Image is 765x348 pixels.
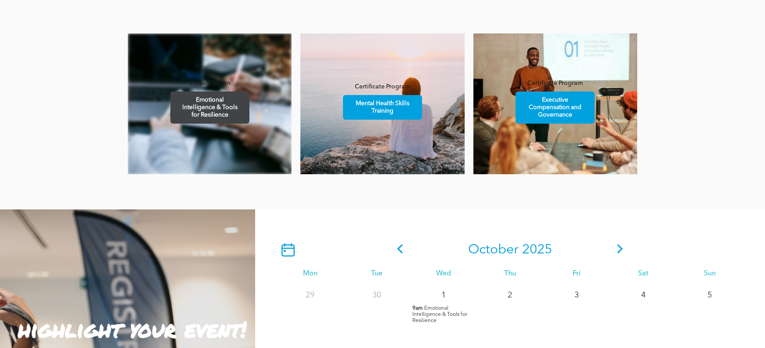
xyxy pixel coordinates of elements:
[369,287,385,303] p: 30
[569,287,585,303] p: 3
[516,92,595,124] a: Executive Compensation and Governance
[171,92,248,123] span: Emotional Intelligence & Tools for Resilience
[676,270,743,278] div: Sun
[302,287,318,303] p: 29
[170,92,249,124] a: Emotional Intelligence & Tools for Resilience
[343,270,410,278] div: Tue
[410,270,477,278] div: Wed
[502,287,518,303] p: 2
[517,92,593,123] span: Executive Compensation and Governance
[343,95,422,120] a: Mental Health Skills Training
[477,270,544,278] div: Thu
[635,287,651,303] p: 4
[702,287,718,303] p: 5
[412,305,423,311] span: 9am
[18,313,246,344] strong: highlight your event!
[412,306,467,323] span: Emotional Intelligence & Tools for Resilience
[522,243,552,256] span: 2025
[468,243,519,256] span: October
[610,270,677,278] div: Sat
[344,95,421,119] span: Mental Health Skills Training
[277,270,344,278] div: Mon
[436,287,451,303] p: 1
[543,270,610,278] div: Fri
